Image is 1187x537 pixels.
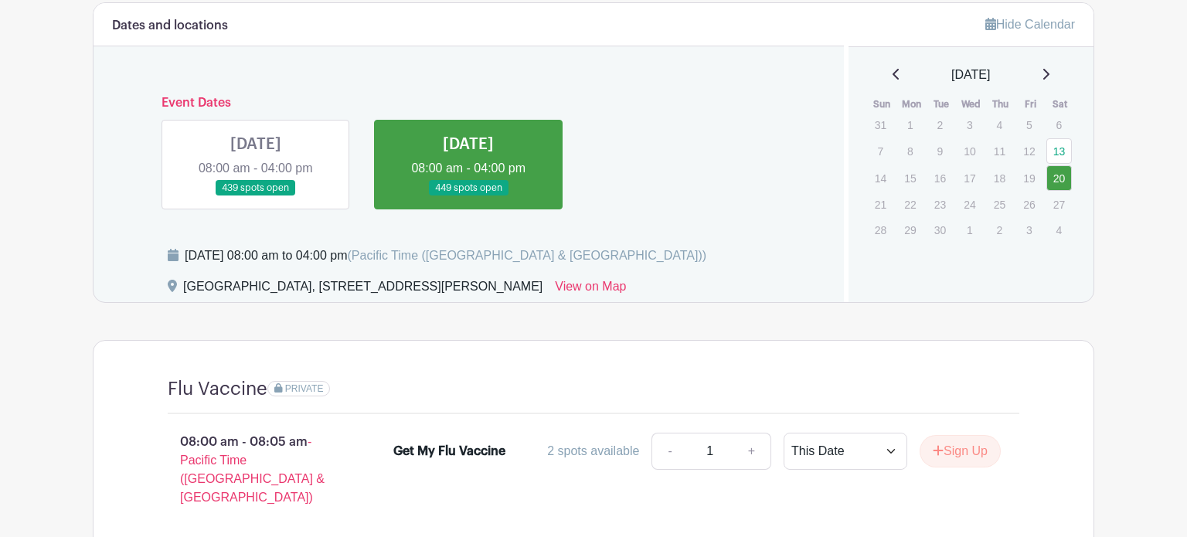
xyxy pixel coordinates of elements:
h6: Dates and locations [112,19,228,33]
p: 2 [987,218,1012,242]
p: 22 [897,192,923,216]
span: [DATE] [951,66,990,84]
span: PRIVATE [285,383,324,394]
span: (Pacific Time ([GEOGRAPHIC_DATA] & [GEOGRAPHIC_DATA])) [347,249,706,262]
p: 11 [987,139,1012,163]
th: Tue [927,97,957,112]
p: 3 [957,113,982,137]
p: 17 [957,166,982,190]
h4: Flu Vaccine [168,378,267,400]
p: 6 [1046,113,1072,137]
span: - Pacific Time ([GEOGRAPHIC_DATA] & [GEOGRAPHIC_DATA]) [180,435,325,504]
a: - [651,433,687,470]
p: 28 [868,218,893,242]
a: + [733,433,771,470]
div: Get My Flu Vaccine [393,442,505,461]
p: 3 [1016,218,1042,242]
p: 23 [927,192,953,216]
p: 14 [868,166,893,190]
p: 25 [987,192,1012,216]
p: 31 [868,113,893,137]
th: Thu [986,97,1016,112]
a: View on Map [555,277,626,302]
p: 5 [1016,113,1042,137]
p: 9 [927,139,953,163]
div: [GEOGRAPHIC_DATA], [STREET_ADDRESS][PERSON_NAME] [183,277,542,302]
a: 13 [1046,138,1072,164]
p: 24 [957,192,982,216]
p: 16 [927,166,953,190]
p: 29 [897,218,923,242]
a: 20 [1046,165,1072,191]
div: [DATE] 08:00 am to 04:00 pm [185,246,706,265]
p: 4 [1046,218,1072,242]
p: 18 [987,166,1012,190]
p: 1 [957,218,982,242]
th: Sun [867,97,897,112]
th: Wed [956,97,986,112]
p: 1 [897,113,923,137]
p: 27 [1046,192,1072,216]
p: 30 [927,218,953,242]
h6: Event Dates [149,96,788,110]
th: Fri [1015,97,1046,112]
button: Sign Up [920,435,1001,467]
p: 4 [987,113,1012,137]
p: 10 [957,139,982,163]
th: Mon [896,97,927,112]
p: 15 [897,166,923,190]
a: Hide Calendar [985,18,1075,31]
p: 19 [1016,166,1042,190]
p: 8 [897,139,923,163]
p: 21 [868,192,893,216]
th: Sat [1046,97,1076,112]
div: 2 spots available [547,442,639,461]
p: 7 [868,139,893,163]
p: 12 [1016,139,1042,163]
p: 26 [1016,192,1042,216]
p: 2 [927,113,953,137]
p: 08:00 am - 08:05 am [143,427,369,513]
